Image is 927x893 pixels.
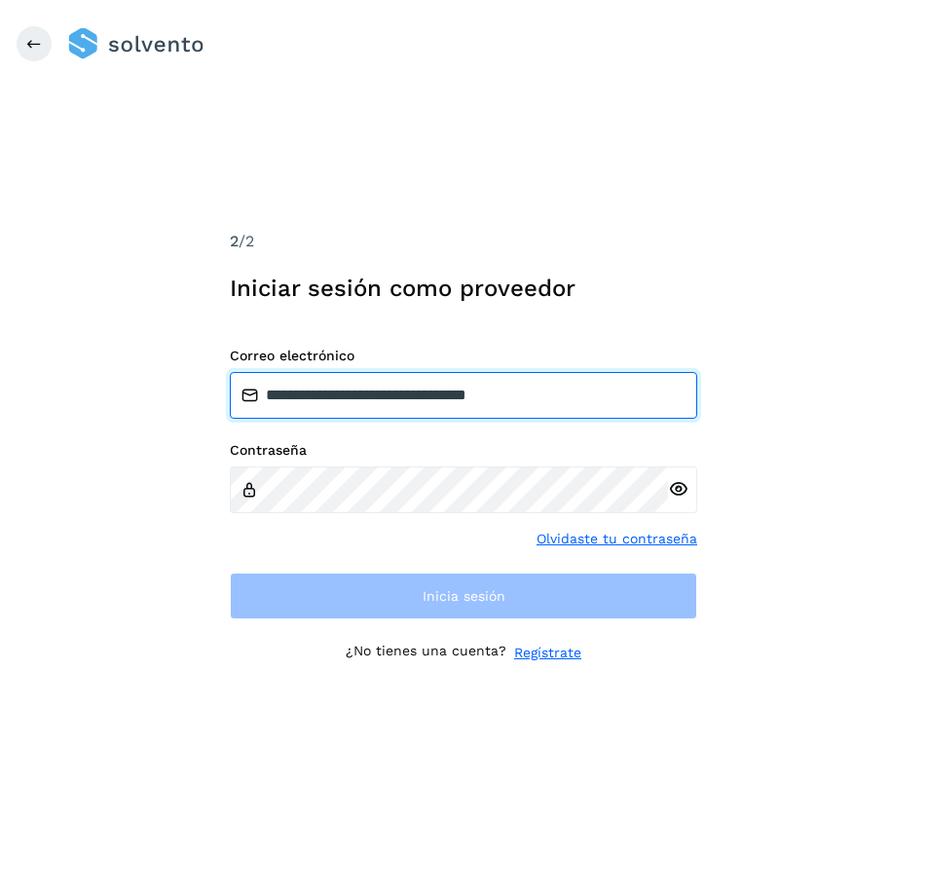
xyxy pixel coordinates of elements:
[230,573,697,619] button: Inicia sesión
[423,589,505,603] span: Inicia sesión
[537,529,697,549] a: Olvidaste tu contraseña
[230,232,239,250] span: 2
[230,275,697,303] h1: Iniciar sesión como proveedor
[514,643,581,663] a: Regístrate
[230,348,697,364] label: Correo electrónico
[230,442,697,459] label: Contraseña
[346,643,506,663] p: ¿No tienes una cuenta?
[230,230,697,253] div: /2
